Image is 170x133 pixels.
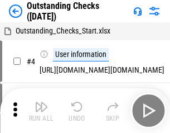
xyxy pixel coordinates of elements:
[27,1,129,22] div: Outstanding Checks ([DATE])
[148,4,161,18] img: Settings menu
[40,48,164,74] div: [URL][DOMAIN_NAME][DOMAIN_NAME]
[133,7,142,16] img: Support
[16,26,110,35] span: Outstanding_Checks_Start.xlsx
[27,57,35,66] span: # 4
[9,4,22,18] img: Back
[53,48,109,61] div: User information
